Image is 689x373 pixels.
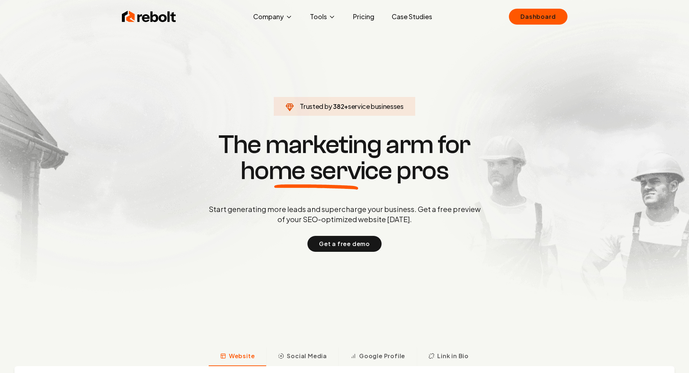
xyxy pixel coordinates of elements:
span: Social Media [287,352,327,360]
button: Social Media [266,347,339,366]
a: Dashboard [509,9,567,25]
h1: The marketing arm for pros [171,132,518,184]
p: Start generating more leads and supercharge your business. Get a free preview of your SEO-optimiz... [207,204,482,224]
button: Company [247,9,298,24]
button: Google Profile [339,347,417,366]
button: Tools [304,9,341,24]
img: Rebolt Logo [122,9,176,24]
span: + [344,102,348,110]
span: home service [241,158,392,184]
span: Website [229,352,255,360]
button: Get a free demo [307,236,382,252]
span: 382 [333,101,344,111]
span: Link in Bio [437,352,469,360]
button: Link in Bio [417,347,480,366]
button: Website [209,347,267,366]
a: Pricing [347,9,380,24]
span: Trusted by [300,102,332,110]
span: Google Profile [359,352,405,360]
span: service businesses [348,102,404,110]
a: Case Studies [386,9,438,24]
